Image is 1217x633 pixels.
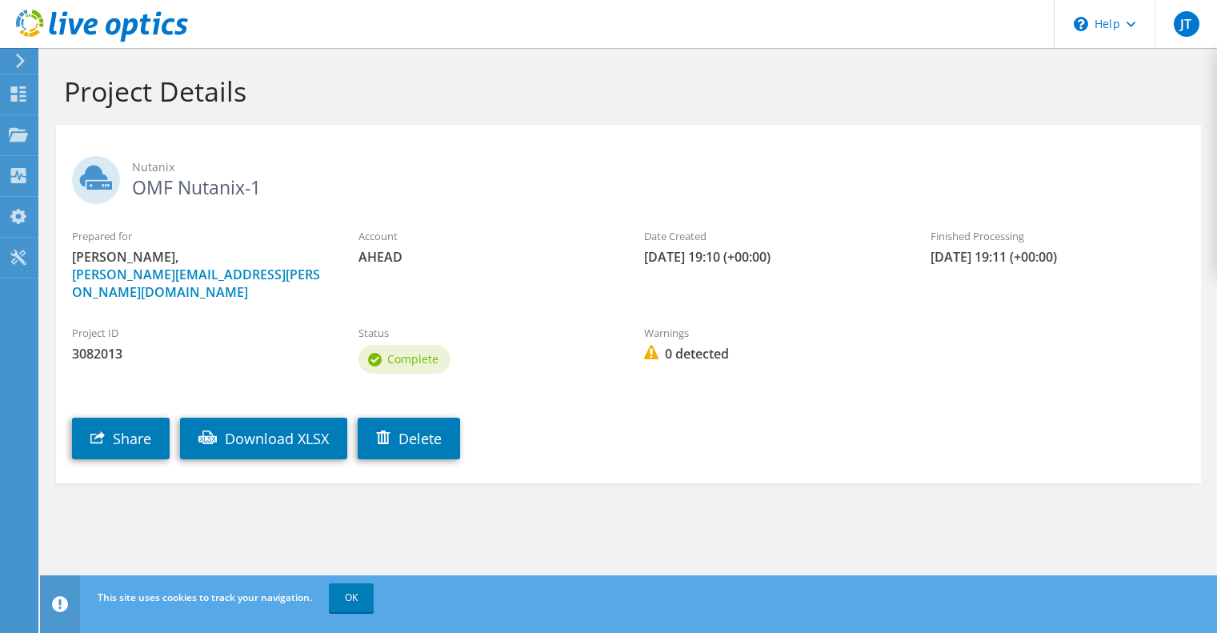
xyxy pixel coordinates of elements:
label: Project ID [72,325,326,341]
label: Status [358,325,613,341]
span: [DATE] 19:11 (+00:00) [931,248,1185,266]
span: Complete [387,351,438,367]
a: Delete [358,418,460,459]
span: This site uses cookies to track your navigation. [98,591,312,604]
label: Date Created [644,228,899,244]
label: Finished Processing [931,228,1185,244]
label: Prepared for [72,228,326,244]
span: AHEAD [358,248,613,266]
span: [DATE] 19:10 (+00:00) [644,248,899,266]
span: Nutanix [132,158,1185,176]
span: [PERSON_NAME], [72,248,326,301]
label: Warnings [644,325,899,341]
span: 0 detected [644,345,899,363]
a: Download XLSX [180,418,347,459]
a: [PERSON_NAME][EMAIL_ADDRESS][PERSON_NAME][DOMAIN_NAME] [72,266,320,301]
label: Account [358,228,613,244]
a: Share [72,418,170,459]
span: JT [1174,11,1199,37]
h1: Project Details [64,74,1185,108]
h2: OMF Nutanix-1 [72,156,1185,196]
a: OK [329,583,374,612]
svg: \n [1074,17,1088,31]
span: 3082013 [72,345,326,363]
